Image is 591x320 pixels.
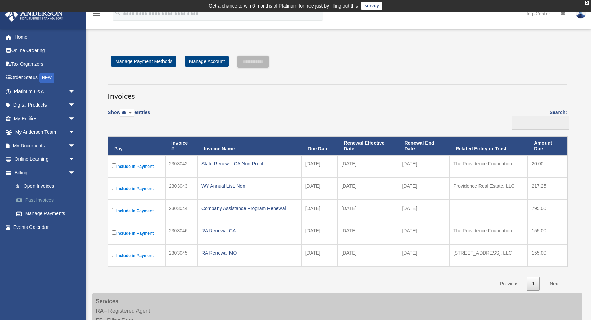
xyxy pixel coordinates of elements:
[201,248,298,258] div: RA Renewal MO
[449,222,528,244] td: The Providence Foundation
[68,139,82,153] span: arrow_drop_down
[92,12,101,18] a: menu
[10,180,82,194] a: $Open Invoices
[528,222,567,244] td: 155.00
[108,84,567,101] h3: Invoices
[68,125,82,139] span: arrow_drop_down
[165,244,198,267] td: 2303045
[165,200,198,222] td: 2303044
[544,277,565,291] a: Next
[165,155,198,177] td: 2303042
[68,112,82,126] span: arrow_drop_down
[112,186,116,190] input: Include in Payment
[512,116,569,130] input: Search:
[112,207,161,215] label: Include in Payment
[527,277,540,291] a: 1
[528,137,567,155] th: Amount Due: activate to sort column ascending
[112,184,161,193] label: Include in Payment
[302,222,338,244] td: [DATE]
[302,244,338,267] td: [DATE]
[302,155,338,177] td: [DATE]
[302,137,338,155] th: Due Date: activate to sort column ascending
[5,152,86,166] a: Online Learningarrow_drop_down
[20,182,24,191] span: $
[68,166,82,180] span: arrow_drop_down
[398,155,449,177] td: [DATE]
[201,204,298,213] div: Company Assistance Program Renewal
[5,57,86,71] a: Tax Organizers
[112,230,116,235] input: Include in Payment
[338,137,398,155] th: Renewal Effective Date: activate to sort column ascending
[5,98,86,112] a: Digital Productsarrow_drop_down
[449,177,528,200] td: Providence Real Estate, LLC
[5,125,86,139] a: My Anderson Teamarrow_drop_down
[92,10,101,18] i: menu
[10,193,86,207] a: Past Invoices
[96,308,104,314] strong: RA
[528,177,567,200] td: 217.25
[185,56,229,67] a: Manage Account
[111,56,176,67] a: Manage Payment Methods
[302,177,338,200] td: [DATE]
[510,108,567,130] label: Search:
[68,85,82,99] span: arrow_drop_down
[5,85,86,98] a: Platinum Q&Aarrow_drop_down
[398,137,449,155] th: Renewal End Date: activate to sort column ascending
[5,139,86,152] a: My Documentsarrow_drop_down
[201,181,298,191] div: WY Annual List, Nom
[361,2,382,10] a: survey
[112,162,161,171] label: Include in Payment
[209,2,358,10] div: Get a chance to win 6 months of Platinum for free just by filling out this
[108,137,165,155] th: Pay: activate to sort column descending
[528,155,567,177] td: 20.00
[5,166,86,180] a: Billingarrow_drop_down
[3,8,65,22] img: Anderson Advisors Platinum Portal
[585,1,589,5] div: close
[338,177,398,200] td: [DATE]
[495,277,524,291] a: Previous
[5,112,86,125] a: My Entitiesarrow_drop_down
[5,220,86,234] a: Events Calendar
[338,155,398,177] td: [DATE]
[449,137,528,155] th: Related Entity or Trust: activate to sort column ascending
[165,137,198,155] th: Invoice #: activate to sort column ascending
[112,253,116,257] input: Include in Payment
[449,155,528,177] td: The Providence Foundation
[302,200,338,222] td: [DATE]
[201,159,298,169] div: State Renewal CA Non-Profit
[165,222,198,244] td: 2303046
[5,30,86,44] a: Home
[68,98,82,112] span: arrow_drop_down
[165,177,198,200] td: 2303043
[112,163,116,168] input: Include in Payment
[114,9,122,17] i: search
[528,200,567,222] td: 795.00
[112,229,161,237] label: Include in Payment
[398,244,449,267] td: [DATE]
[39,73,54,83] div: NEW
[338,222,398,244] td: [DATE]
[108,108,150,124] label: Show entries
[10,207,86,221] a: Manage Payments
[449,244,528,267] td: [STREET_ADDRESS], LLC
[112,208,116,212] input: Include in Payment
[576,9,586,19] img: User Pic
[5,44,86,58] a: Online Ordering
[5,71,86,85] a: Order StatusNEW
[201,226,298,235] div: RA Renewal CA
[198,137,302,155] th: Invoice Name: activate to sort column ascending
[338,200,398,222] td: [DATE]
[528,244,567,267] td: 155.00
[112,251,161,260] label: Include in Payment
[398,177,449,200] td: [DATE]
[398,200,449,222] td: [DATE]
[338,244,398,267] td: [DATE]
[398,222,449,244] td: [DATE]
[96,298,118,304] strong: Services
[68,152,82,167] span: arrow_drop_down
[120,109,134,117] select: Showentries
